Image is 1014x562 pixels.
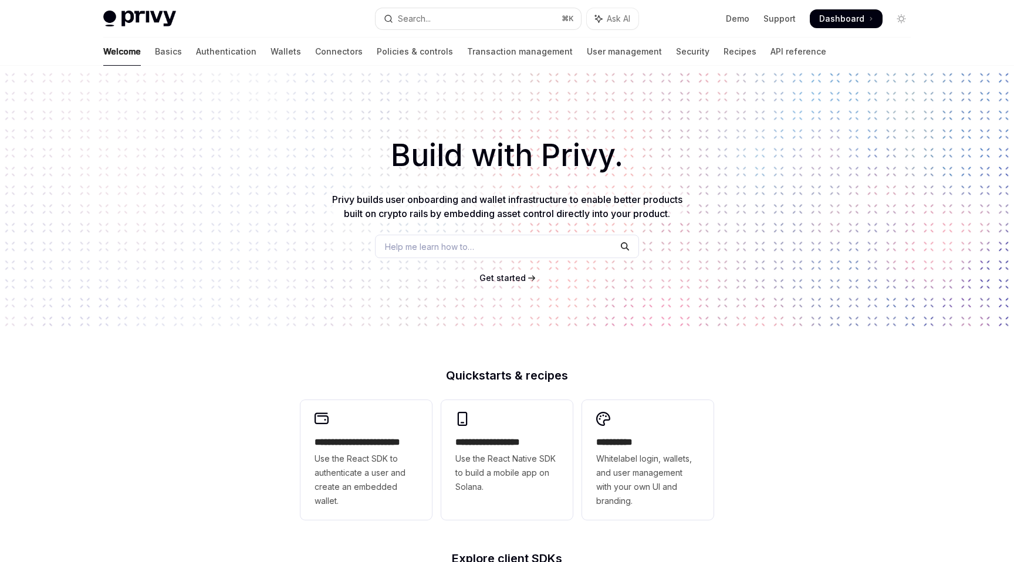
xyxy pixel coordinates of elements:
span: Use the React Native SDK to build a mobile app on Solana. [455,452,559,494]
a: Welcome [103,38,141,66]
span: Dashboard [819,13,864,25]
a: Transaction management [467,38,573,66]
button: Toggle assistant panel [587,8,638,29]
a: Security [676,38,709,66]
span: Help me learn how to… [385,241,474,253]
a: Authentication [196,38,256,66]
button: Open search [376,8,581,29]
h1: Build with Privy. [19,133,995,178]
span: Ask AI [607,13,630,25]
a: **** **** **** ***Use the React Native SDK to build a mobile app on Solana. [441,400,573,520]
a: API reference [770,38,826,66]
a: **** *****Whitelabel login, wallets, and user management with your own UI and branding. [582,400,714,520]
a: Demo [726,13,749,25]
a: Dashboard [810,9,883,28]
h2: Quickstarts & recipes [300,370,714,381]
a: Basics [155,38,182,66]
a: Support [763,13,796,25]
span: ⌘ K [562,14,574,23]
button: Toggle dark mode [892,9,911,28]
span: Get started [479,273,526,283]
div: Search... [398,12,431,26]
a: Policies & controls [377,38,453,66]
a: User management [587,38,662,66]
a: Recipes [724,38,756,66]
span: Privy builds user onboarding and wallet infrastructure to enable better products built on crypto ... [332,194,682,219]
a: Connectors [315,38,363,66]
a: Wallets [271,38,301,66]
span: Whitelabel login, wallets, and user management with your own UI and branding. [596,452,699,508]
a: Get started [479,272,526,284]
img: light logo [103,11,176,27]
span: Use the React SDK to authenticate a user and create an embedded wallet. [315,452,418,508]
